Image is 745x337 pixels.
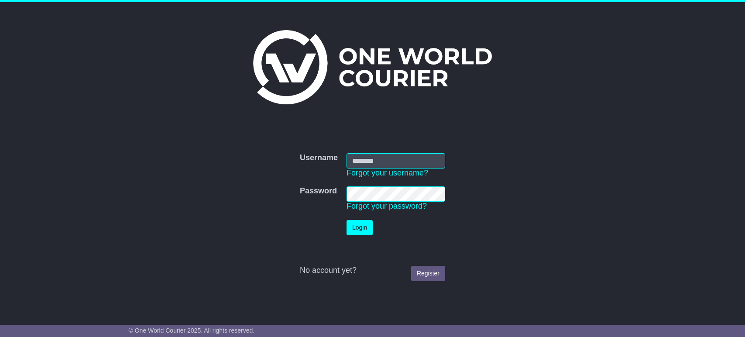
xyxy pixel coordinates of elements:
[347,202,427,210] a: Forgot your password?
[300,186,337,196] label: Password
[129,327,255,334] span: © One World Courier 2025. All rights reserved.
[300,153,338,163] label: Username
[347,220,373,235] button: Login
[300,266,445,275] div: No account yet?
[253,30,491,104] img: One World
[347,168,428,177] a: Forgot your username?
[411,266,445,281] a: Register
